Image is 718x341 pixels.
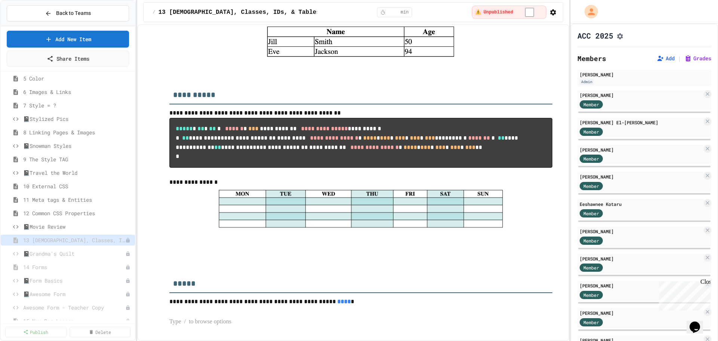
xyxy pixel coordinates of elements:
div: Unpublished [125,238,131,243]
span: 📓Snowman Styles [23,142,132,150]
span: 12 Common CSS Properties [23,209,132,217]
div: Eeshawnee Kotaru [580,201,702,207]
a: Add New Item [7,31,129,48]
input: publish toggle [516,8,543,17]
h1: ACC 2025 [577,30,613,41]
span: 📓Form Basics [23,277,125,284]
a: Share Items [7,51,129,67]
span: 10 External CSS [23,182,132,190]
div: [PERSON_NAME] [580,310,702,316]
span: 9 The Style TAG [23,155,132,163]
span: ⚠️ Unpublished [475,9,513,15]
span: 8 Linking Pages & Images [23,128,132,136]
span: 14 Forms [23,263,125,271]
span: Member [583,183,599,189]
div: [PERSON_NAME] [580,173,702,180]
span: Member [583,210,599,217]
div: Unpublished [125,265,131,270]
button: Assignment Settings [616,31,624,40]
div: [PERSON_NAME] [580,71,709,78]
button: Add [657,55,675,62]
div: Unpublished [125,319,131,324]
button: Back to Teams [7,5,129,21]
span: 13 [DEMOGRAPHIC_DATA], Classes, IDs, & Tables [23,236,125,244]
span: 15 Nav Bar Lesson [23,317,125,325]
span: Back to Teams [56,9,91,17]
div: Unpublished [125,292,131,297]
span: 📓Awesome Form [23,290,125,298]
a: Delete [70,327,131,337]
div: Unpublished [125,305,131,310]
div: My Account [577,3,600,20]
div: [PERSON_NAME] [580,228,702,235]
div: [PERSON_NAME] [580,92,702,98]
span: | [678,54,681,63]
span: 📓Travel the World [23,169,132,177]
span: Member [583,292,599,298]
div: Chat with us now!Close [3,3,52,48]
iframe: chat widget [687,311,711,334]
span: Member [583,155,599,162]
span: Member [583,237,599,244]
a: Publish [5,327,67,337]
button: Grades [684,55,711,62]
span: Awesome Form - Teacher Copy [23,304,125,311]
span: 6 Images & Links [23,88,132,96]
iframe: chat widget [656,278,711,310]
div: [PERSON_NAME] El-[PERSON_NAME] [580,119,702,126]
span: 11 Meta tags & Entities [23,196,132,204]
h2: Members [577,53,606,64]
span: 📓Movie Review [23,223,132,231]
div: Admin [580,79,594,85]
div: [PERSON_NAME] [580,255,702,262]
span: Member [583,319,599,326]
div: ⚠️ Students cannot see this content! Click the toggle to publish it and make it visible to your c... [472,6,546,19]
span: 📓Stylized Pics [23,115,132,123]
span: Member [583,264,599,271]
span: 7 Style = ? [23,101,132,109]
span: Member [583,128,599,135]
span: / [153,9,155,15]
div: Unpublished [125,251,131,256]
span: 📓Grandma's Quilt [23,250,125,258]
div: [PERSON_NAME] [580,282,702,289]
div: [PERSON_NAME] [580,146,702,153]
span: min [401,9,409,15]
span: 5 Color [23,74,132,82]
span: Member [583,101,599,108]
div: Unpublished [125,278,131,283]
span: 13 [DEMOGRAPHIC_DATA], Classes, IDs, & Tables [158,8,320,17]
